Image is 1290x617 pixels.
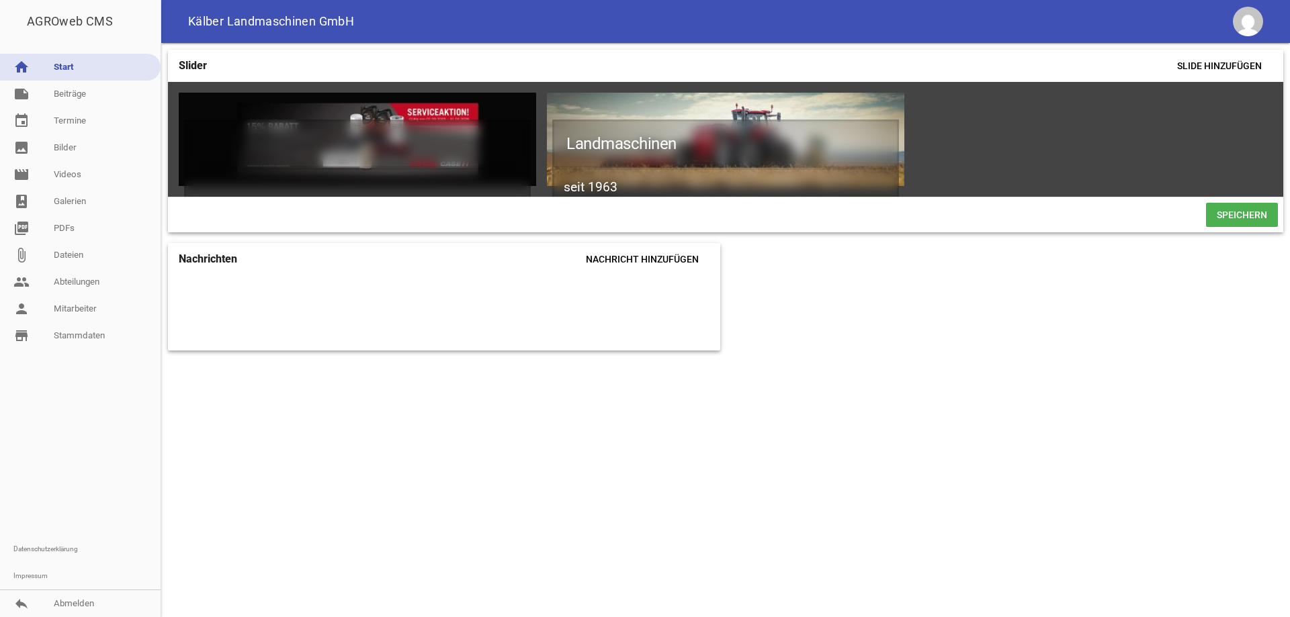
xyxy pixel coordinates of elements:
i: person [13,301,30,317]
h1: Landmaschinen [552,120,899,168]
i: home [13,59,30,75]
i: attach_file [13,247,30,263]
i: movie [13,167,30,183]
span: Speichern [1206,203,1278,227]
i: store_mall_directory [13,328,30,344]
i: image [13,140,30,156]
i: people [13,274,30,290]
h4: Slider [179,55,207,77]
h4: Nachrichten [179,248,237,270]
i: event [13,113,30,129]
i: picture_as_pdf [13,220,30,236]
h2: seit 1963 [552,168,899,207]
i: note [13,86,30,102]
i: photo_album [13,193,30,209]
span: Kälber Landmaschinen GmbH [188,15,354,28]
span: Slide hinzufügen [1166,54,1273,78]
i: reply [13,596,30,612]
span: Nachricht hinzufügen [575,247,709,271]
